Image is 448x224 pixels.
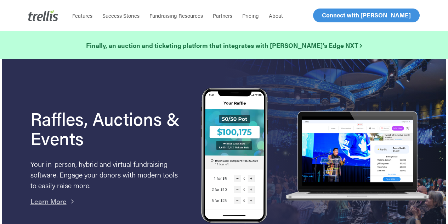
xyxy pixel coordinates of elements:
span: Partners [213,12,232,19]
strong: Finally, an auction and ticketing platform that integrates with [PERSON_NAME]’s Edge NXT [86,41,362,50]
span: Pricing [242,12,259,19]
a: Success Stories [97,12,144,19]
a: Pricing [237,12,264,19]
a: Connect with [PERSON_NAME] [313,9,420,22]
span: Fundraising Resources [149,12,203,19]
p: Your in-person, hybrid and virtual fundraising software. Engage your donors with modern tools to ... [30,159,183,191]
img: rafflelaptop_mac_optim.png [283,111,432,202]
span: Features [72,12,92,19]
a: Fundraising Resources [144,12,208,19]
span: About [269,12,283,19]
span: Connect with [PERSON_NAME] [322,11,411,19]
a: About [264,12,288,19]
span: Success Stories [102,12,140,19]
img: Trellis [28,10,58,21]
a: Features [67,12,97,19]
h1: Raffles, Auctions & Events [30,109,183,148]
a: Finally, an auction and ticketing platform that integrates with [PERSON_NAME]’s Edge NXT [86,40,362,50]
a: Learn More [30,196,67,206]
a: Partners [208,12,237,19]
